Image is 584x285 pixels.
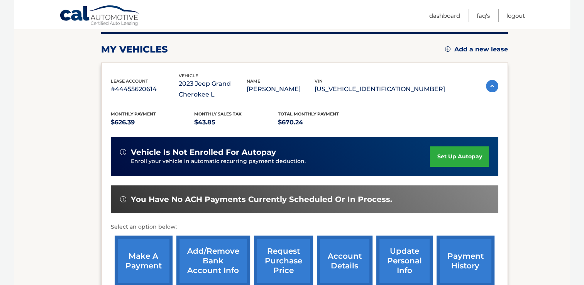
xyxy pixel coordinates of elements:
p: #44455620614 [111,84,179,95]
img: add.svg [445,46,450,52]
a: Add a new lease [445,46,508,53]
p: Enroll your vehicle in automatic recurring payment deduction. [131,157,430,166]
p: Select an option below: [111,222,498,232]
span: Monthly Payment [111,111,156,117]
span: vehicle is not enrolled for autopay [131,148,276,157]
span: name [247,78,260,84]
a: Dashboard [429,9,460,22]
span: Total Monthly Payment [278,111,339,117]
p: 2023 Jeep Grand Cherokee L [179,78,247,100]
p: [US_VEHICLE_IDENTIFICATION_NUMBER] [315,84,445,95]
span: Monthly sales Tax [194,111,242,117]
span: vin [315,78,323,84]
img: accordion-active.svg [486,80,498,92]
a: Logout [506,9,525,22]
span: lease account [111,78,148,84]
a: Cal Automotive [59,5,140,27]
p: [PERSON_NAME] [247,84,315,95]
span: You have no ACH payments currently scheduled or in process. [131,195,392,204]
p: $670.24 [278,117,362,128]
h2: my vehicles [101,44,168,55]
img: alert-white.svg [120,196,126,202]
p: $43.85 [194,117,278,128]
img: alert-white.svg [120,149,126,155]
a: set up autopay [430,146,489,167]
span: vehicle [179,73,198,78]
p: $626.39 [111,117,195,128]
a: FAQ's [477,9,490,22]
